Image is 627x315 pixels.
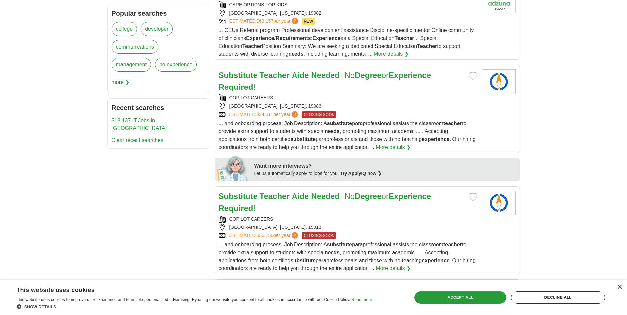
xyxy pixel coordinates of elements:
a: no experience [155,58,197,72]
img: Copilot Careers logo [483,191,516,215]
a: COPILOT CAREERS [229,216,273,222]
span: ... and onboarding process. Job Description: A paraprofessional assists the classroom to provide ... [219,242,476,271]
a: 518,137 IT Jobs in [GEOGRAPHIC_DATA] [112,118,167,131]
a: management [112,58,151,72]
a: More details ❯ [376,143,411,151]
strong: needs [325,250,340,255]
button: Add to favorite jobs [469,193,477,201]
strong: needs [325,128,340,134]
h2: Recent searches [112,103,205,113]
div: Want more interviews? [254,162,516,170]
strong: substitute [291,136,316,142]
strong: teacher [443,242,462,247]
span: CLOSING SOON [302,232,336,239]
strong: experience [422,136,450,142]
a: communications [112,40,159,54]
strong: Teacher [394,35,414,41]
strong: Teacher [260,192,290,201]
div: CARE OPTIONS FOR KIDS [219,1,477,8]
strong: Teacher [242,43,262,49]
strong: Degree [355,71,381,80]
strong: Needed [311,71,340,80]
strong: substitute [291,258,316,263]
a: developer [141,22,173,36]
a: Read more, opens a new window [351,297,372,302]
a: Substitute Teacher Aide Needed- NoDegreeorExperience Required! [219,192,431,213]
a: ESTIMATED:$34,511per year? [229,111,300,118]
a: college [112,22,137,36]
div: Decline all [511,291,605,304]
strong: Experience [312,35,340,41]
span: CLOSING SOON [302,111,336,118]
span: Show details [24,305,56,309]
div: Close [617,285,622,290]
img: apply-iq-scientist.png [217,155,249,181]
strong: experience [422,258,450,263]
strong: teacher [443,121,462,126]
strong: substitute [327,242,352,247]
h2: Popular searches [112,8,205,18]
strong: substitute [327,121,352,126]
span: more ❯ [112,76,130,89]
a: More details ❯ [376,264,411,272]
strong: Aide [292,71,309,80]
strong: Required [219,83,253,91]
strong: Aide [292,192,309,201]
span: $35,756 [256,233,273,238]
a: ESTIMATED:$35,756per year? [229,232,300,239]
span: $34,511 [256,112,273,117]
a: Substitute Teacher Aide Needed- NoDegreeorExperience Required! [219,71,431,91]
a: COPILOT CAREERS [229,95,273,100]
span: ? [292,111,298,118]
div: This website uses cookies [17,284,355,294]
strong: Teacher [260,71,290,80]
button: Add to favorite jobs [469,72,477,80]
strong: Substitute [219,192,257,201]
strong: Experience [389,192,431,201]
span: ? [292,18,298,24]
span: NEW [302,18,315,25]
div: [GEOGRAPHIC_DATA], [US_STATE], 19082 [219,10,477,17]
strong: Degree [355,192,381,201]
div: Accept all [414,291,506,304]
a: ESTIMATED:$63,157per year? [229,18,300,25]
strong: needs [288,51,303,57]
a: Clear recent searches [112,137,164,143]
span: $63,157 [256,18,273,24]
strong: Requirements [276,35,311,41]
strong: Needed [311,192,340,201]
div: Let us automatically apply to jobs for you. [254,170,516,177]
div: Show details [17,303,372,310]
div: [GEOGRAPHIC_DATA], [US_STATE], 19013 [219,224,477,231]
a: Try ApplyIQ now ❯ [340,171,382,176]
strong: Teacher [417,43,437,49]
a: More details ❯ [374,50,409,58]
strong: Experience [246,35,274,41]
span: ? [292,232,298,239]
div: [GEOGRAPHIC_DATA], [US_STATE], 19086 [219,103,477,110]
strong: Substitute [219,71,257,80]
span: This website uses cookies to improve user experience and to enable personalised advertising. By u... [17,297,350,302]
strong: Experience [389,71,431,80]
img: Copilot Careers logo [483,69,516,94]
span: ... CEUs Referral program Professional development assistance Discipline-specific mentor Online c... [219,27,474,57]
strong: Required [219,204,253,213]
span: ... and onboarding process. Job Description: A paraprofessional assists the classroom to provide ... [219,121,476,150]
